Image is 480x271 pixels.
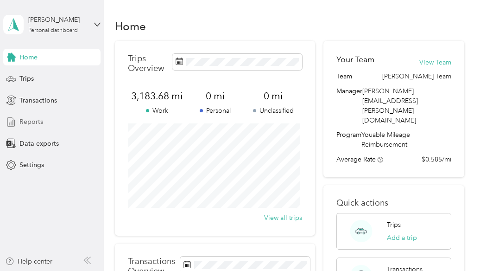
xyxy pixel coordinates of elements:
[244,106,302,116] p: Unclassified
[362,87,418,124] span: [PERSON_NAME][EMAIL_ADDRESS][PERSON_NAME][DOMAIN_NAME]
[336,130,361,149] span: Program
[336,54,374,65] h2: Your Team
[336,86,362,125] span: Manager
[387,233,417,243] button: Add a trip
[264,213,302,223] button: View all trips
[244,90,302,103] span: 0 mi
[128,54,168,73] p: Trips Overview
[186,106,244,116] p: Personal
[19,74,34,84] span: Trips
[19,117,43,127] span: Reports
[382,71,451,81] span: [PERSON_NAME] Team
[115,21,146,31] h1: Home
[336,71,352,81] span: Team
[5,257,52,266] button: Help center
[422,155,451,164] span: $0.585/mi
[419,58,451,67] button: View Team
[336,155,376,163] span: Average Rate
[336,198,451,208] p: Quick actions
[19,52,38,62] span: Home
[19,96,57,105] span: Transactions
[128,90,186,103] span: 3,183.68 mi
[128,106,186,116] p: Work
[28,15,86,25] div: [PERSON_NAME]
[387,220,401,230] p: Trips
[361,130,451,149] span: Youable Mileage Reimbursement
[19,160,44,170] span: Settings
[19,139,59,148] span: Data exports
[428,219,480,271] iframe: Everlance-gr Chat Button Frame
[28,28,78,33] div: Personal dashboard
[186,90,244,103] span: 0 mi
